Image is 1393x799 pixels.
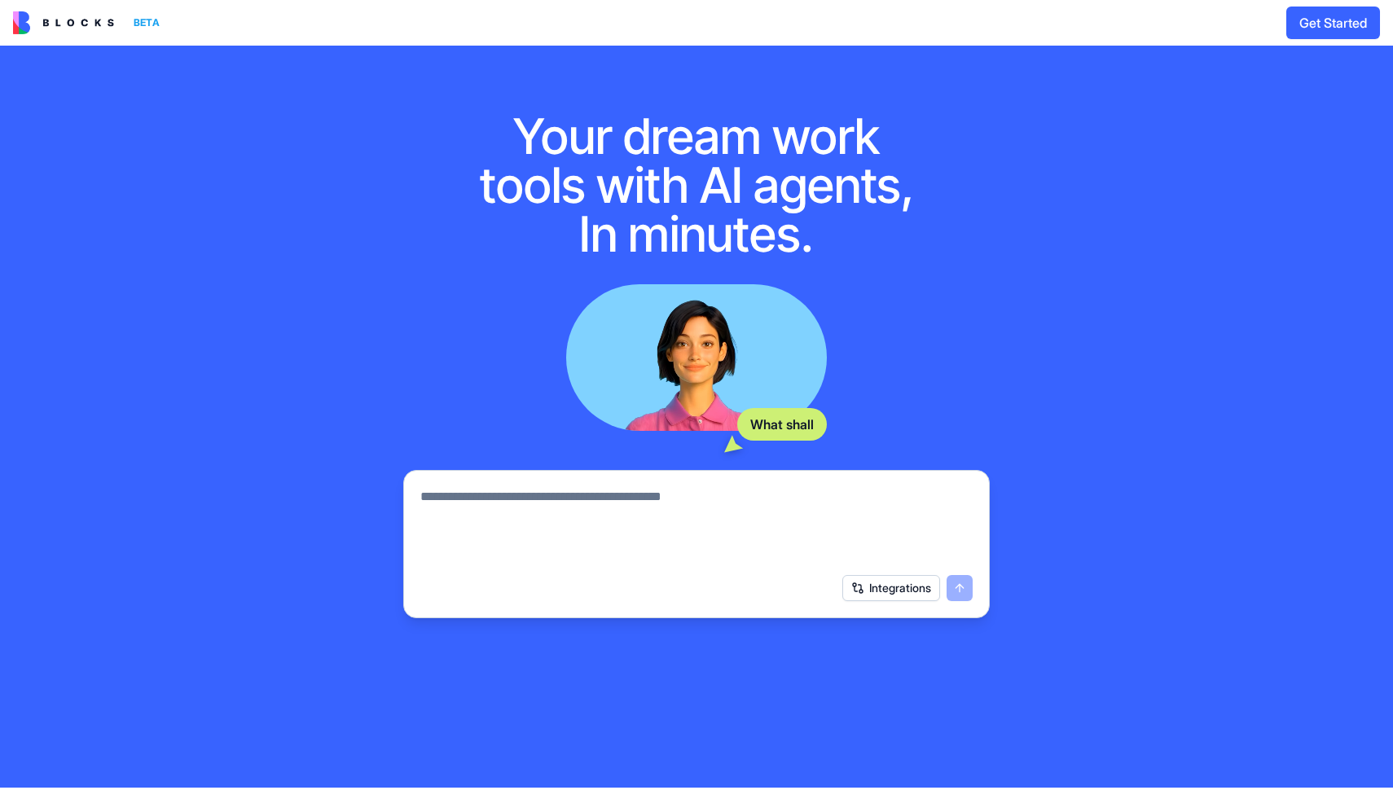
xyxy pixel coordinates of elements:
[127,11,166,34] div: BETA
[13,11,166,34] a: BETA
[462,112,931,258] h1: Your dream work tools with AI agents, In minutes.
[13,11,114,34] img: logo
[737,408,827,441] div: What shall
[842,575,940,601] button: Integrations
[1286,7,1380,39] button: Get Started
